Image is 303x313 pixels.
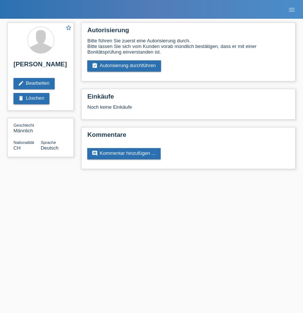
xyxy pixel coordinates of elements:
[18,95,24,101] i: delete
[288,6,296,13] i: menu
[13,78,55,89] a: editBearbeiten
[87,93,290,104] h2: Einkäufe
[87,38,290,55] div: Bitte führen Sie zuerst eine Autorisierung durch. Bitte lassen Sie sich vom Kunden vorab mündlich...
[87,60,161,72] a: assignment_turned_inAutorisierung durchführen
[13,123,34,127] span: Geschlecht
[13,140,34,145] span: Nationalität
[87,104,290,115] div: Noch keine Einkäufe
[284,7,299,12] a: menu
[13,93,49,104] a: deleteLöschen
[13,122,41,133] div: Männlich
[87,27,290,38] h2: Autorisierung
[92,150,98,156] i: comment
[13,61,68,72] h2: [PERSON_NAME]
[65,24,72,32] a: star_border
[18,80,24,86] i: edit
[87,148,161,159] a: commentKommentar hinzufügen ...
[41,145,59,151] span: Deutsch
[65,24,72,31] i: star_border
[92,63,98,69] i: assignment_turned_in
[41,140,56,145] span: Sprache
[87,131,290,142] h2: Kommentare
[13,145,21,151] span: Schweiz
